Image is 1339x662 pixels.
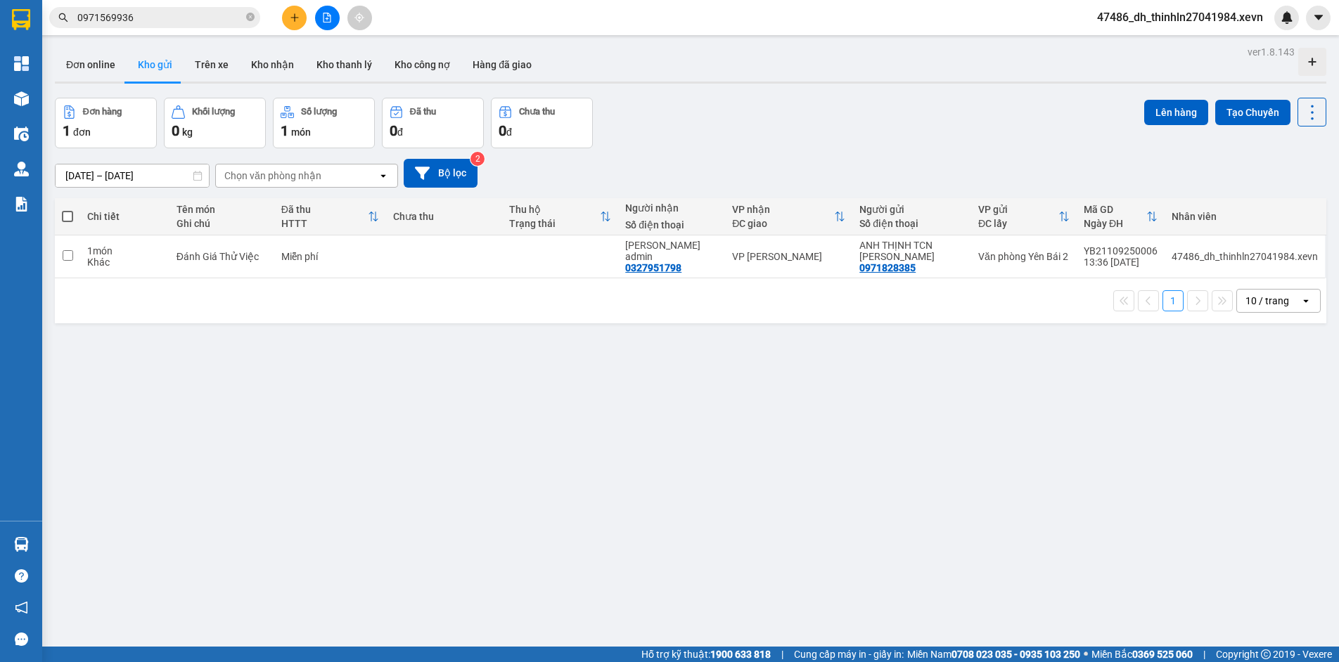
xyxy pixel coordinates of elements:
button: Lên hàng [1144,100,1208,125]
div: 0327951798 [625,262,681,273]
div: Người nhận [625,202,718,214]
span: close-circle [246,11,255,25]
button: Đã thu0đ [382,98,484,148]
img: icon-new-feature [1281,11,1293,24]
img: warehouse-icon [14,126,29,141]
div: Mã GD [1084,204,1146,215]
div: 10 / trang [1245,294,1289,308]
button: Số lượng1món [273,98,375,148]
div: YB21109250006 [1084,245,1158,257]
div: Trạng thái [509,218,600,229]
img: logo.jpg [18,18,88,88]
div: Chi tiết [87,211,162,222]
button: Kho thanh lý [305,48,383,82]
button: caret-down [1306,6,1331,30]
div: Khối lượng [192,107,235,117]
button: Kho công nợ [383,48,461,82]
li: Số 10 ngõ 15 Ngọc Hồi, Q.[PERSON_NAME], [GEOGRAPHIC_DATA] [132,34,588,52]
span: món [291,126,311,138]
svg: open [1300,295,1312,306]
span: Miền Nam [907,647,1080,662]
span: 1 [281,122,288,139]
button: Đơn online [55,48,127,82]
span: plus [290,13,300,22]
img: warehouse-icon [14,537,29,552]
th: Toggle SortBy [274,198,387,235]
img: solution-icon [14,197,29,212]
strong: 0369 525 060 [1132,649,1193,660]
button: Hàng đã giao [461,48,543,82]
div: ANH THỊNH TCN YÊN BÁI [859,240,964,262]
button: plus [282,6,307,30]
div: Chọn văn phòng nhận [224,169,321,183]
div: ĐC giao [732,218,834,229]
span: Cung cấp máy in - giấy in: [794,647,904,662]
span: | [1203,647,1205,662]
button: Tạo Chuyến [1215,100,1290,125]
input: Select a date range. [56,164,209,187]
div: Ghi chú [177,218,267,229]
button: Kho nhận [240,48,305,82]
span: 0 [390,122,397,139]
span: file-add [322,13,332,22]
div: 13:36 [DATE] [1084,257,1158,268]
button: Trên xe [184,48,240,82]
span: caret-down [1312,11,1325,24]
button: Bộ lọc [404,159,478,188]
span: đơn [73,126,91,138]
div: Nhân viên [1172,211,1318,222]
div: 47486_dh_thinhln27041984.xevn [1172,251,1318,262]
div: Miễn phí [281,251,380,262]
span: Miền Bắc [1091,647,1193,662]
img: warehouse-icon [14,162,29,176]
th: Toggle SortBy [1077,198,1165,235]
div: Tạo kho hàng mới [1298,48,1326,76]
img: logo-vxr [12,9,30,30]
div: Văn phòng Yên Bái 2 [978,251,1070,262]
span: 0 [499,122,506,139]
div: Thu hộ [509,204,600,215]
span: 1 [63,122,70,139]
button: Đơn hàng1đơn [55,98,157,148]
div: Đơn hàng [83,107,122,117]
div: ver 1.8.143 [1248,44,1295,60]
strong: 1900 633 818 [710,649,771,660]
button: aim [347,6,372,30]
span: Hỗ trợ kỹ thuật: [641,647,771,662]
button: file-add [315,6,340,30]
div: Số lượng [301,107,337,117]
span: message [15,632,28,646]
span: search [58,13,68,22]
svg: open [378,170,389,181]
div: VP gửi [978,204,1058,215]
span: đ [506,126,512,138]
span: đ [397,126,403,138]
li: Hotline: 19001155 [132,52,588,70]
input: Tìm tên, số ĐT hoặc mã đơn [77,10,243,25]
div: Số điện thoại [625,219,718,231]
span: aim [354,13,364,22]
th: Toggle SortBy [502,198,618,235]
div: ĐC lấy [978,218,1058,229]
span: copyright [1261,649,1271,659]
button: Chưa thu0đ [491,98,593,148]
div: 0971828385 [859,262,916,273]
sup: 2 [470,152,485,166]
span: notification [15,601,28,614]
button: Kho gửi [127,48,184,82]
span: close-circle [246,13,255,21]
div: HTTT [281,218,369,229]
div: Người gửi [859,204,964,215]
strong: 0708 023 035 - 0935 103 250 [952,649,1080,660]
div: Khác [87,257,162,268]
img: warehouse-icon [14,91,29,106]
img: dashboard-icon [14,56,29,71]
div: VP nhận [732,204,834,215]
div: Số điện thoại [859,218,964,229]
th: Toggle SortBy [725,198,852,235]
b: GỬI : Văn phòng Yên Bái 2 [18,102,247,125]
div: Đã thu [281,204,369,215]
div: Tên món [177,204,267,215]
div: VP [PERSON_NAME] [732,251,845,262]
span: 0 [172,122,179,139]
